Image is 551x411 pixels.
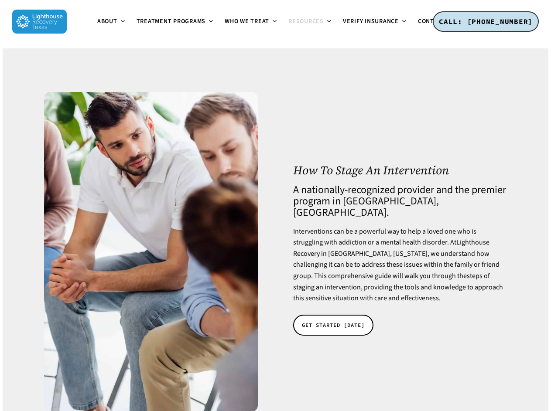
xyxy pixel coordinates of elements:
[293,238,489,258] a: Lighthouse Recovery in [GEOGRAPHIC_DATA], [US_STATE]
[293,282,503,303] span: , providing the tools and knowledge to approach this sensitive situation with care and effectiven...
[288,17,324,26] span: Resources
[131,18,220,25] a: Treatment Programs
[92,18,131,25] a: About
[12,10,67,34] img: Lighthouse Recovery Texas
[225,17,269,26] span: Who We Treat
[293,227,476,248] span: Interventions can be a powerful way to help a loved one who is struggling with addiction or a men...
[293,315,373,336] a: GET STARTED [DATE]
[302,321,365,329] span: GET STARTED [DATE]
[338,18,413,25] a: Verify Insurance
[97,17,117,26] span: About
[433,11,539,32] a: CALL: [PHONE_NUMBER]
[293,184,507,218] h4: A nationally-recognized provider and the premier program in [GEOGRAPHIC_DATA], [GEOGRAPHIC_DATA].
[413,18,459,25] a: Contact
[283,18,338,25] a: Resources
[293,271,490,292] a: steps of staging an intervention
[293,249,500,281] span: , we understand how challenging it can be to address these issues within the family or friend gro...
[418,17,445,26] span: Contact
[439,17,533,26] span: CALL: [PHONE_NUMBER]
[219,18,283,25] a: Who We Treat
[137,17,206,26] span: Treatment Programs
[293,164,507,177] h1: How To Stage An Intervention
[343,17,399,26] span: Verify Insurance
